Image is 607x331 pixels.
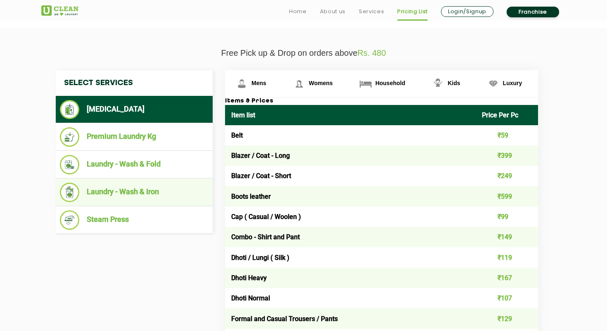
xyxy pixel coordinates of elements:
[225,98,538,105] h3: Items & Prices
[225,308,476,329] td: Formal and Casual Trousers / Pants
[476,227,538,247] td: ₹149
[476,145,538,166] td: ₹399
[476,166,538,186] td: ₹249
[225,186,476,207] td: Boots leather
[375,80,405,86] span: Household
[289,7,307,17] a: Home
[476,247,538,267] td: ₹119
[41,5,78,16] img: UClean Laundry and Dry Cleaning
[91,49,139,54] div: Keywords by Traffic
[476,186,538,207] td: ₹599
[225,227,476,247] td: Combo - Shirt and Pant
[225,207,476,227] td: Cap ( Casual / Woolen )
[60,155,209,174] li: Laundry - Wash & Fold
[82,48,89,55] img: tab_keywords_by_traffic_grey.svg
[60,127,79,147] img: Premium Laundry Kg
[60,210,209,230] li: Steam Press
[476,268,538,288] td: ₹167
[441,6,493,17] a: Login/Signup
[225,166,476,186] td: Blazer / Coat - Short
[358,76,373,91] img: Household
[476,105,538,125] th: Price Per Pc
[225,288,476,308] td: Dhoti Normal
[486,76,500,91] img: Luxury
[359,7,384,17] a: Services
[225,247,476,267] td: Dhoti / Lungi ( Silk )
[60,155,79,174] img: Laundry - Wash & Fold
[22,48,29,55] img: tab_domain_overview_orange.svg
[23,13,40,20] div: v 4.0.25
[503,80,522,86] span: Luxury
[448,80,460,86] span: Kids
[476,207,538,227] td: ₹99
[476,308,538,329] td: ₹129
[60,127,209,147] li: Premium Laundry Kg
[292,76,306,91] img: Womens
[431,76,445,91] img: Kids
[60,183,209,202] li: Laundry - Wash & Iron
[320,7,346,17] a: About us
[476,125,538,145] td: ₹59
[60,100,79,119] img: Dry Cleaning
[225,105,476,125] th: Item list
[13,13,20,20] img: logo_orange.svg
[41,48,566,58] p: Free Pick up & Drop on orders above
[21,21,91,28] div: Domain: [DOMAIN_NAME]
[251,80,266,86] span: Mens
[397,7,428,17] a: Pricing List
[235,76,249,91] img: Mens
[60,100,209,119] li: [MEDICAL_DATA]
[225,268,476,288] td: Dhoti Heavy
[225,145,476,166] td: Blazer / Coat - Long
[31,49,74,54] div: Domain Overview
[60,210,79,230] img: Steam Press
[309,80,333,86] span: Womens
[358,48,386,57] span: Rs. 480
[60,183,79,202] img: Laundry - Wash & Iron
[225,125,476,145] td: Belt
[507,7,559,17] a: Franchise
[13,21,20,28] img: website_grey.svg
[476,288,538,308] td: ₹107
[56,70,213,96] h4: Select Services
